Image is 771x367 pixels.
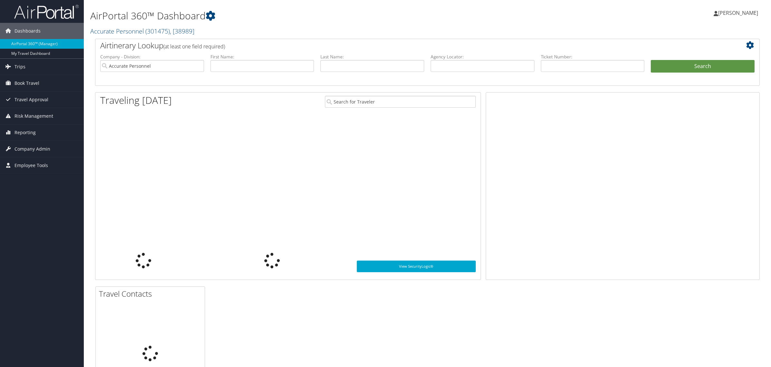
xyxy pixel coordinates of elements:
label: Company - Division: [100,54,204,60]
span: Employee Tools [15,157,48,174]
label: Ticket Number: [541,54,645,60]
span: ( 301475 ) [145,27,170,35]
h1: Traveling [DATE] [100,94,172,107]
button: Search [651,60,755,73]
a: Accurate Personnel [90,27,194,35]
span: Book Travel [15,75,39,91]
span: (at least one field required) [163,43,225,50]
label: Last Name: [320,54,424,60]
span: , [ 38989 ] [170,27,194,35]
span: Reporting [15,124,36,141]
span: [PERSON_NAME] [718,9,758,16]
img: airportal-logo.png [14,4,79,19]
h1: AirPortal 360™ Dashboard [90,9,540,23]
label: First Name: [210,54,314,60]
label: Agency Locator: [431,54,534,60]
h2: Travel Contacts [99,288,205,299]
span: Company Admin [15,141,50,157]
input: Search for Traveler [325,96,476,108]
span: Dashboards [15,23,41,39]
span: Risk Management [15,108,53,124]
span: Trips [15,59,25,75]
span: Travel Approval [15,92,48,108]
a: View SecurityLogic® [357,261,475,272]
h2: Airtinerary Lookup [100,40,699,51]
a: [PERSON_NAME] [714,3,765,23]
